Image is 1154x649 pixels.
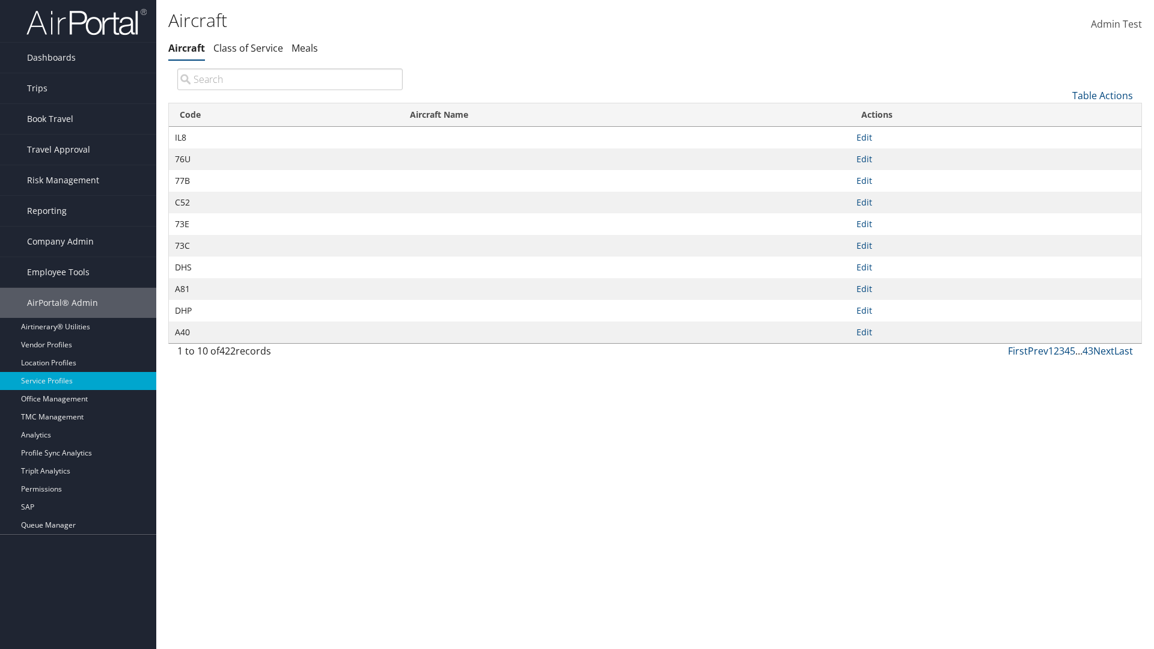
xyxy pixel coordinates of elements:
[1064,344,1070,358] a: 4
[177,69,403,90] input: Search
[1072,89,1133,102] a: Table Actions
[26,8,147,36] img: airportal-logo.png
[169,257,399,278] td: DHS
[27,288,98,318] span: AirPortal® Admin
[1082,344,1093,358] a: 43
[1075,344,1082,358] span: …
[1114,344,1133,358] a: Last
[856,240,872,251] a: Edit
[169,148,399,170] td: 76U
[856,153,872,165] a: Edit
[169,170,399,192] td: 77B
[169,192,399,213] td: C52
[856,326,872,338] a: Edit
[219,344,236,358] span: 422
[856,218,872,230] a: Edit
[27,196,67,226] span: Reporting
[1048,344,1054,358] a: 1
[27,227,94,257] span: Company Admin
[168,8,817,33] h1: Aircraft
[168,41,205,55] a: Aircraft
[850,103,1141,127] th: Actions
[169,300,399,321] td: DHP
[169,321,399,343] td: A40
[856,197,872,208] a: Edit
[856,261,872,273] a: Edit
[1028,344,1048,358] a: Prev
[1054,344,1059,358] a: 2
[27,257,90,287] span: Employee Tools
[292,41,318,55] a: Meals
[1008,344,1028,358] a: First
[856,175,872,186] a: Edit
[1059,344,1064,358] a: 3
[1070,344,1075,358] a: 5
[399,103,850,127] th: Aircraft Name: activate to sort column descending
[27,104,73,134] span: Book Travel
[27,73,47,103] span: Trips
[856,283,872,294] a: Edit
[1091,6,1142,43] a: Admin Test
[856,305,872,316] a: Edit
[177,344,403,364] div: 1 to 10 of records
[169,278,399,300] td: A81
[169,235,399,257] td: 73C
[169,127,399,148] td: IL8
[1091,17,1142,31] span: Admin Test
[169,213,399,235] td: 73E
[213,41,283,55] a: Class of Service
[856,132,872,143] a: Edit
[27,43,76,73] span: Dashboards
[1093,344,1114,358] a: Next
[27,165,99,195] span: Risk Management
[169,103,399,127] th: Code: activate to sort column ascending
[27,135,90,165] span: Travel Approval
